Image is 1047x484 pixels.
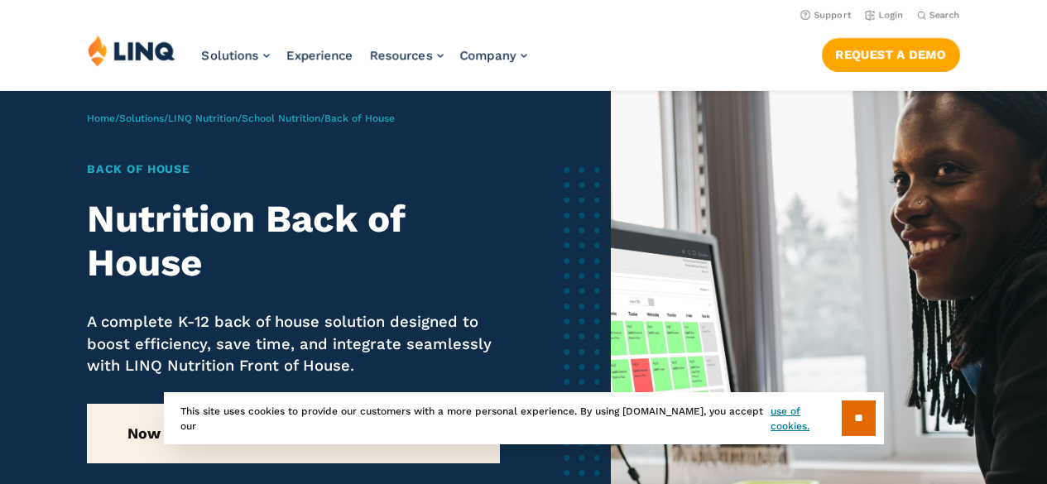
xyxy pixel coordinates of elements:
[865,10,904,21] a: Login
[929,10,960,21] span: Search
[87,311,499,376] p: A complete K-12 back of house solution designed to boost efficiency, save time, and integrate sea...
[771,404,841,434] a: use of cookies.
[370,48,444,63] a: Resources
[324,113,395,124] span: Back of House
[460,48,527,63] a: Company
[87,197,405,285] strong: Nutrition Back of House
[168,113,238,124] a: LINQ Nutrition
[242,113,320,124] a: School Nutrition
[202,48,259,63] span: Solutions
[202,35,527,89] nav: Primary Navigation
[202,48,270,63] a: Solutions
[164,392,884,444] div: This site uses cookies to provide our customers with a more personal experience. By using [DOMAIN...
[87,161,499,178] h1: Back of House
[917,9,960,22] button: Open Search Bar
[460,48,516,63] span: Company
[119,113,164,124] a: Solutions
[88,35,175,66] img: LINQ | K‑12 Software
[87,113,115,124] a: Home
[286,48,353,63] a: Experience
[370,48,433,63] span: Resources
[800,10,852,21] a: Support
[87,113,395,124] span: / / / /
[822,38,960,71] a: Request a Demo
[822,35,960,71] nav: Button Navigation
